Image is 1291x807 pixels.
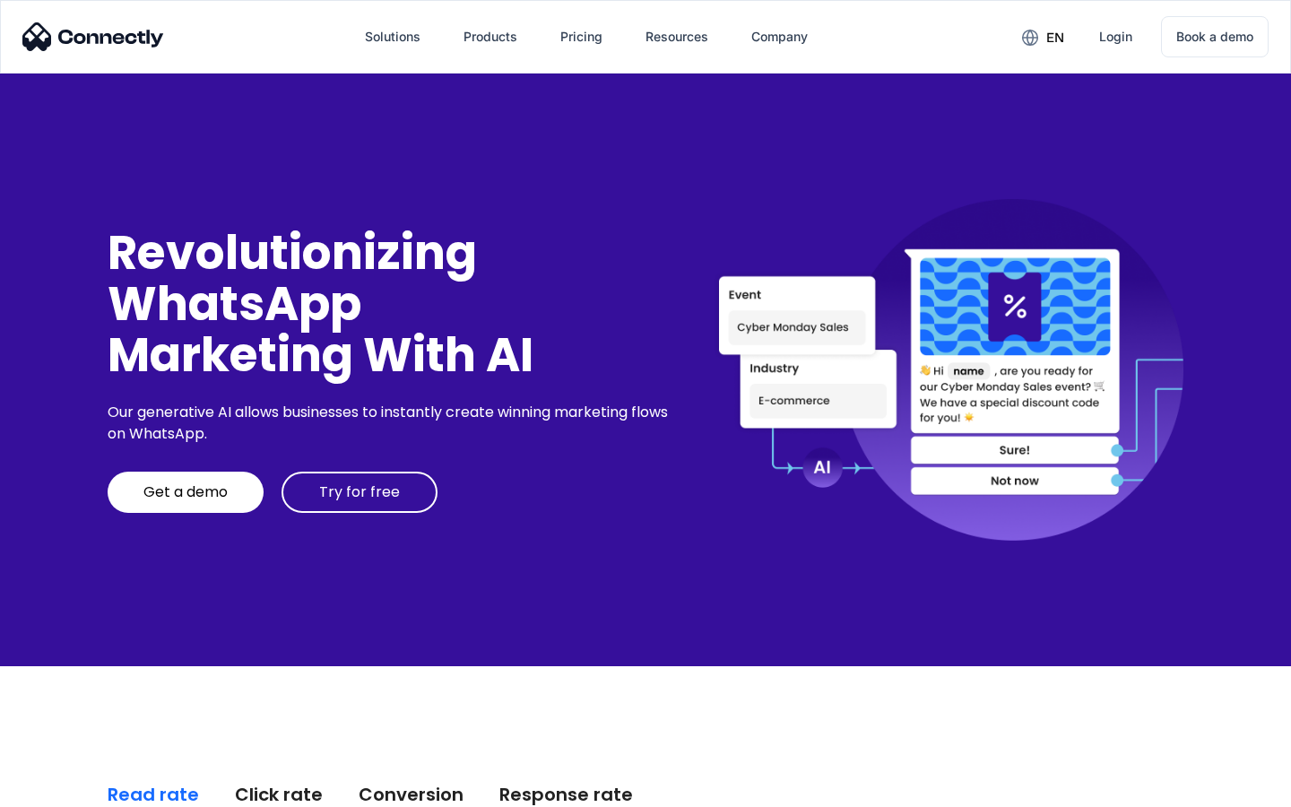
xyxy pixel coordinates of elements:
a: Pricing [546,15,617,58]
div: Try for free [319,483,400,501]
a: Login [1085,15,1147,58]
div: Resources [645,24,708,49]
div: Revolutionizing WhatsApp Marketing With AI [108,227,674,381]
div: en [1046,25,1064,50]
div: Solutions [365,24,420,49]
div: Get a demo [143,483,228,501]
div: Click rate [235,782,323,807]
div: Login [1099,24,1132,49]
div: Read rate [108,782,199,807]
div: Response rate [499,782,633,807]
div: Conversion [359,782,464,807]
div: Company [751,24,808,49]
a: Get a demo [108,472,264,513]
img: Connectly Logo [22,22,164,51]
div: Products [464,24,517,49]
div: Our generative AI allows businesses to instantly create winning marketing flows on WhatsApp. [108,402,674,445]
div: Pricing [560,24,602,49]
a: Book a demo [1161,16,1269,57]
a: Try for free [282,472,438,513]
